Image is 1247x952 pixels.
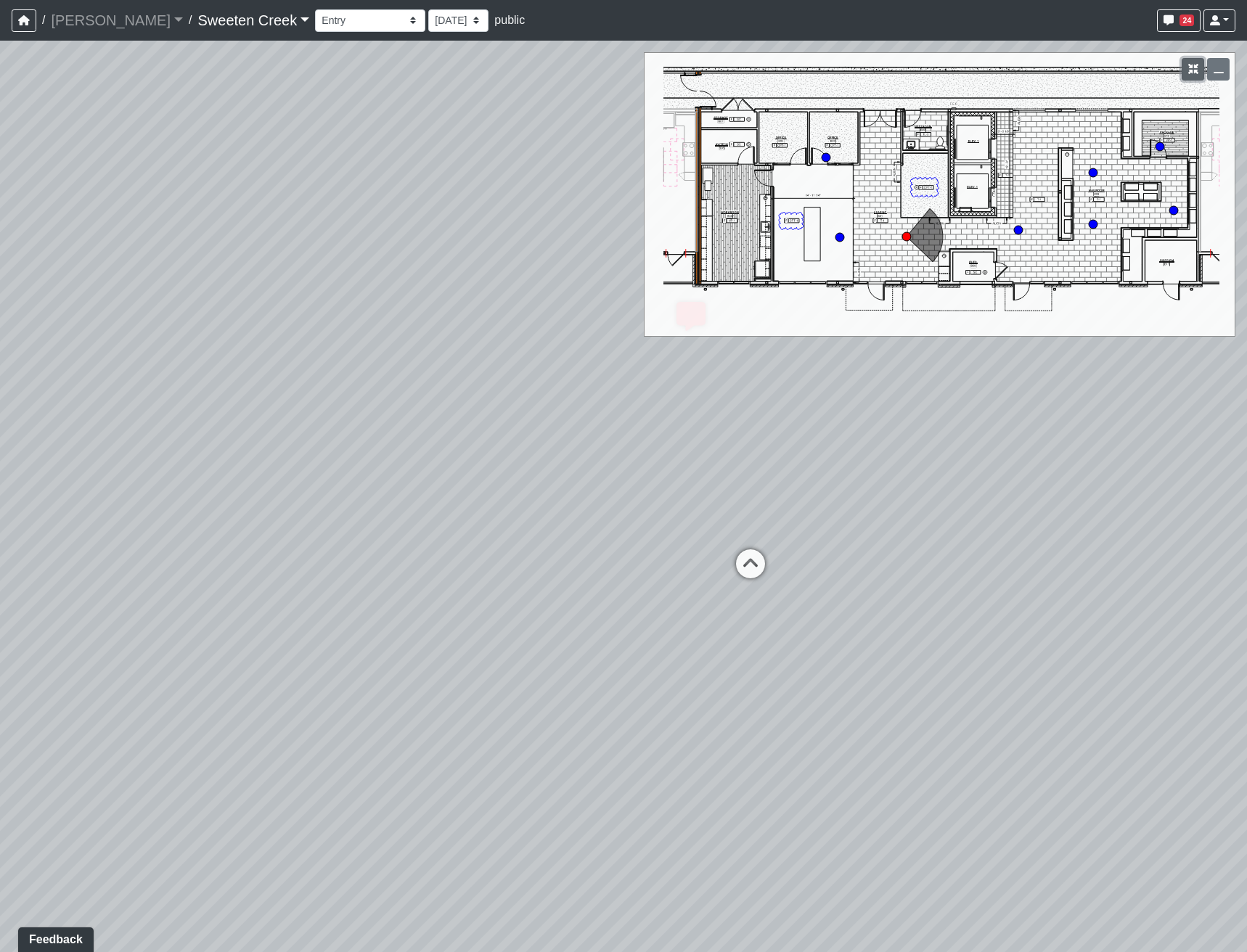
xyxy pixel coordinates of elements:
span: 24 [1179,15,1194,26]
button: 24 [1157,9,1201,32]
span: / [36,6,51,35]
iframe: Ybug feedback widget [11,923,97,952]
span: / [183,6,197,35]
a: Sweeten Creek [197,6,309,35]
span: public [494,14,525,26]
a: [PERSON_NAME] [51,6,183,35]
